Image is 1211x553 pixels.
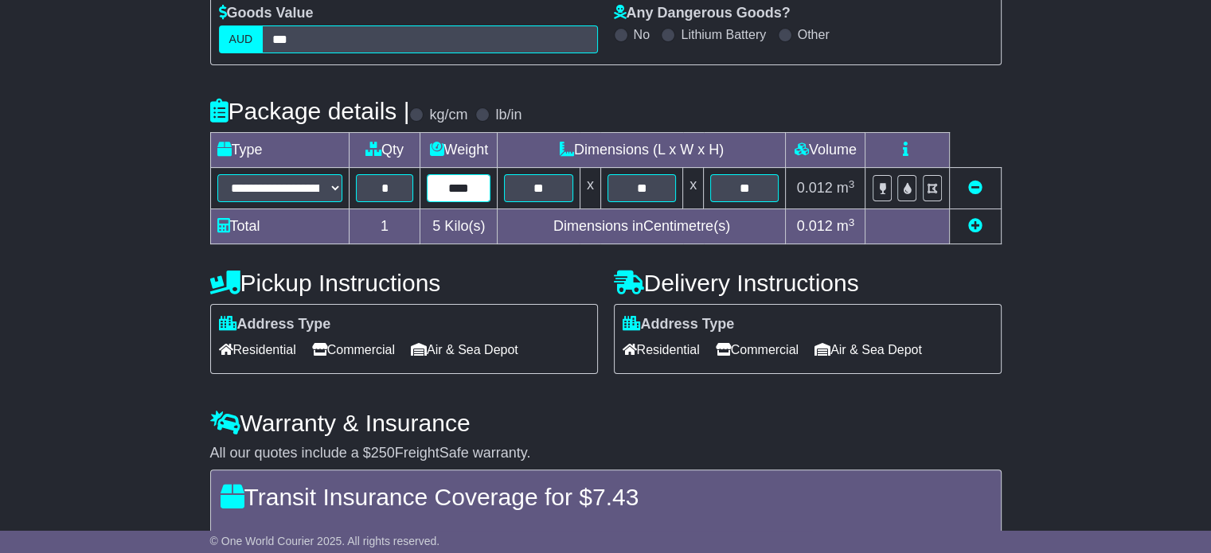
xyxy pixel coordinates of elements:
[968,180,982,196] a: Remove this item
[420,209,498,244] td: Kilo(s)
[683,168,704,209] td: x
[219,337,296,362] span: Residential
[210,133,349,168] td: Type
[849,216,855,228] sup: 3
[210,98,410,124] h4: Package details |
[837,180,855,196] span: m
[580,168,600,209] td: x
[968,218,982,234] a: Add new item
[210,270,598,296] h4: Pickup Instructions
[411,337,518,362] span: Air & Sea Depot
[210,410,1002,436] h4: Warranty & Insurance
[681,27,766,42] label: Lithium Battery
[312,337,395,362] span: Commercial
[420,133,498,168] td: Weight
[797,218,833,234] span: 0.012
[210,209,349,244] td: Total
[814,337,922,362] span: Air & Sea Depot
[210,445,1002,462] div: All our quotes include a $ FreightSafe warranty.
[623,316,735,333] label: Address Type
[349,209,420,244] td: 1
[429,107,467,124] label: kg/cm
[495,107,522,124] label: lb/in
[837,218,855,234] span: m
[592,484,639,510] span: 7.43
[498,209,786,244] td: Dimensions in Centimetre(s)
[797,180,833,196] span: 0.012
[498,133,786,168] td: Dimensions (L x W x H)
[219,25,264,53] label: AUD
[623,337,700,362] span: Residential
[210,535,440,547] span: © One World Courier 2025. All rights reserved.
[849,178,855,190] sup: 3
[219,5,314,22] label: Goods Value
[786,133,865,168] td: Volume
[219,316,331,333] label: Address Type
[716,337,799,362] span: Commercial
[432,218,440,234] span: 5
[371,445,395,461] span: 250
[634,27,650,42] label: No
[349,133,420,168] td: Qty
[221,484,991,510] h4: Transit Insurance Coverage for $
[614,270,1002,296] h4: Delivery Instructions
[614,5,791,22] label: Any Dangerous Goods?
[798,27,830,42] label: Other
